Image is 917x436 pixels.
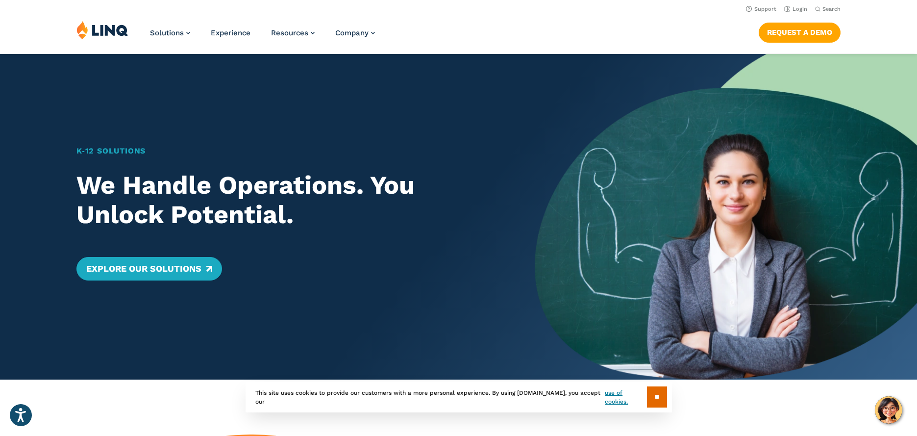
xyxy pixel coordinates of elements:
[271,28,315,37] a: Resources
[246,382,672,412] div: This site uses cookies to provide our customers with a more personal experience. By using [DOMAIN...
[271,28,308,37] span: Resources
[759,21,841,42] nav: Button Navigation
[76,145,497,157] h1: K‑12 Solutions
[822,6,841,12] span: Search
[746,6,776,12] a: Support
[875,396,902,424] button: Hello, have a question? Let’s chat.
[605,388,646,406] a: use of cookies.
[76,21,128,39] img: LINQ | K‑12 Software
[76,171,497,230] h2: We Handle Operations. You Unlock Potential.
[150,28,190,37] a: Solutions
[150,28,184,37] span: Solutions
[815,5,841,13] button: Open Search Bar
[759,23,841,42] a: Request a Demo
[76,257,222,281] a: Explore Our Solutions
[535,54,917,380] img: Home Banner
[784,6,807,12] a: Login
[335,28,375,37] a: Company
[335,28,369,37] span: Company
[211,28,250,37] a: Experience
[150,21,375,53] nav: Primary Navigation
